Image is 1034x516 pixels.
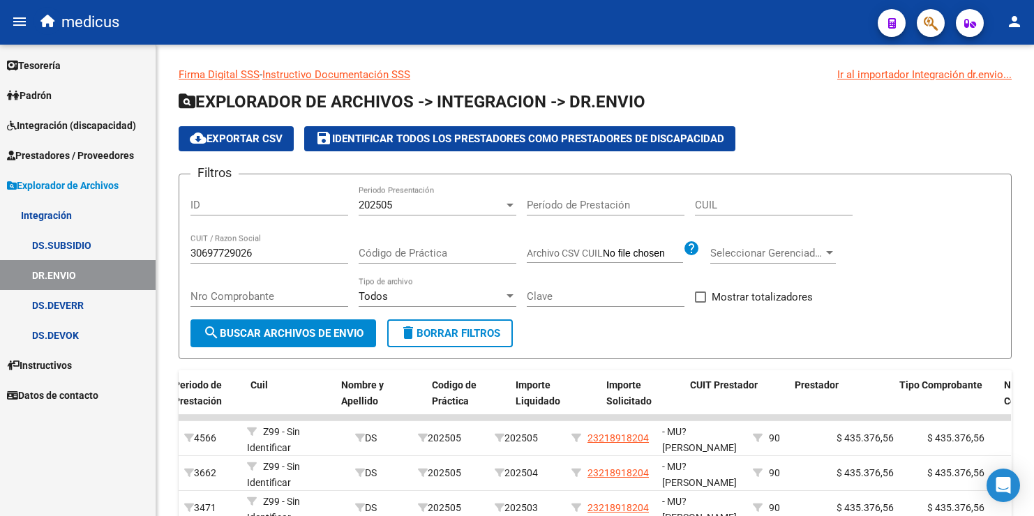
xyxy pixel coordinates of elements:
datatable-header-cell: CUIT Prestador [684,370,789,416]
mat-icon: person [1006,13,1023,30]
button: Identificar todos los Prestadores como Prestadores de Discapacidad [304,126,735,151]
div: 202505 [418,430,484,446]
mat-icon: search [203,324,220,341]
span: - MU?[PERSON_NAME] [662,426,737,453]
span: Instructivos [7,358,72,373]
span: $ 435.376,56 [927,467,984,478]
div: DS [355,500,407,516]
span: Mostrar totalizadores [712,289,813,305]
span: Prestador [795,379,839,390]
span: $ 435.376,56 [837,502,894,513]
span: Explorador de Archivos [7,178,119,193]
div: 202505 [418,500,484,516]
span: Cuil [250,379,268,390]
span: Z99 - Sin Identificar [247,426,300,453]
div: Ir al importador Integración dr.envio... [837,67,1012,82]
span: Periodo de Prestación [174,379,222,407]
span: medicus [61,7,119,38]
datatable-header-cell: Importe Solicitado [601,370,684,416]
span: Datos de contacto [7,388,98,403]
datatable-header-cell: Codigo de Práctica [426,370,510,416]
span: CUIT Prestador [690,379,758,390]
span: 90 [769,432,780,443]
div: 4566 [184,430,236,446]
span: Buscar Archivos de Envio [203,327,364,340]
span: EXPLORADOR DE ARCHIVOS -> INTEGRACION -> DR.ENVIO [179,92,645,112]
span: Z99 - Sin Identificar [247,461,300,488]
div: 202503 [495,500,560,516]
a: Firma Digital SSS [179,68,260,81]
span: Importe Solicitado [606,379,652,407]
datatable-header-cell: Prestador [789,370,894,416]
a: Instructivo Documentación SSS [262,68,410,81]
div: DS [355,465,407,481]
span: - MU?[PERSON_NAME] [662,461,737,488]
p: - [179,67,1012,82]
div: 3471 [184,500,236,516]
datatable-header-cell: Nombre y Apellido [336,370,426,416]
span: 202505 [359,199,392,211]
span: Tesorería [7,58,61,73]
span: 23218918204 [587,432,649,443]
span: 90 [769,467,780,478]
span: Padrón [7,88,52,103]
datatable-header-cell: Tipo Comprobante [894,370,998,416]
span: Seleccionar Gerenciador [710,247,823,259]
span: Codigo de Práctica [432,379,477,407]
span: Archivo CSV CUIL [527,248,603,259]
datatable-header-cell: Periodo de Prestación [168,370,245,416]
span: $ 435.376,56 [837,432,894,443]
span: Todos [359,290,388,303]
datatable-header-cell: Cuil [245,370,336,416]
mat-icon: delete [400,324,417,341]
div: 202504 [495,465,560,481]
button: Buscar Archivos de Envio [190,319,376,347]
span: Identificar todos los Prestadores como Prestadores de Discapacidad [315,132,724,145]
span: Importe Liquidado [516,379,560,407]
div: 202505 [418,465,484,481]
mat-icon: cloud_download [190,130,207,146]
span: $ 435.376,56 [837,467,894,478]
datatable-header-cell: Importe Liquidado [510,370,601,416]
div: DS [355,430,407,446]
span: Exportar CSV [190,132,283,145]
span: Borrar Filtros [400,327,500,340]
div: 3662 [184,465,236,481]
div: 202505 [495,430,560,446]
span: 90 [769,502,780,513]
span: $ 435.376,56 [927,432,984,443]
span: Prestadores / Proveedores [7,148,134,163]
mat-icon: save [315,130,332,146]
span: 23218918204 [587,502,649,513]
div: Open Intercom Messenger [987,469,1020,502]
span: Tipo Comprobante [899,379,982,390]
span: Integración (discapacidad) [7,118,136,133]
span: $ 435.376,56 [927,502,984,513]
mat-icon: help [683,240,700,257]
span: Nombre y Apellido [341,379,384,407]
span: 23218918204 [587,467,649,478]
input: Archivo CSV CUIL [603,248,683,260]
mat-icon: menu [11,13,28,30]
button: Borrar Filtros [387,319,513,347]
button: Exportar CSV [179,126,294,151]
h3: Filtros [190,163,239,183]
